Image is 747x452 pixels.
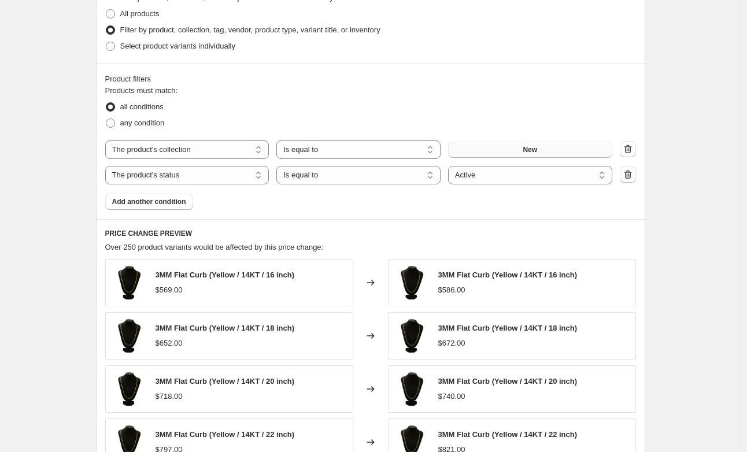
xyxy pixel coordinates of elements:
span: Products must match: [105,86,178,95]
span: 3MM Flat Curb (Yellow / 14KT / 22 inch) [438,430,578,439]
div: $586.00 [438,284,465,296]
span: 3MM Flat Curb (Yellow / 14KT / 20 inch) [438,377,578,386]
span: 3MM Flat Curb (Yellow / 14KT / 18 inch) [438,324,578,332]
div: $672.00 [438,338,465,349]
div: $569.00 [156,284,183,296]
span: Select product variants individually [120,42,235,50]
div: $652.00 [156,338,183,349]
span: 3MM Flat Curb (Yellow / 14KT / 18 inch) [156,324,295,332]
span: Add another condition [112,197,186,206]
img: C10_80x.jpg [112,372,146,406]
span: 3MM Flat Curb (Yellow / 14KT / 20 inch) [156,377,295,386]
button: New [448,142,612,158]
div: $740.00 [438,391,465,402]
div: Product filters [105,73,636,85]
span: 3MM Flat Curb (Yellow / 14KT / 16 inch) [438,271,578,279]
span: any condition [120,118,165,127]
span: All products [120,9,160,18]
img: C10_80x.jpg [112,265,146,300]
span: Filter by product, collection, tag, vendor, product type, variant title, or inventory [120,25,380,34]
span: Over 250 product variants would be affected by this price change: [105,243,324,251]
img: C10_80x.jpg [394,318,429,353]
span: all conditions [120,102,164,111]
img: C10_80x.jpg [394,265,429,300]
img: C10_80x.jpg [394,372,429,406]
span: 3MM Flat Curb (Yellow / 14KT / 16 inch) [156,271,295,279]
span: New [523,145,537,154]
button: Add another condition [105,194,193,210]
span: 3MM Flat Curb (Yellow / 14KT / 22 inch) [156,430,295,439]
h6: PRICE CHANGE PREVIEW [105,229,636,238]
img: C10_80x.jpg [112,318,146,353]
div: $718.00 [156,391,183,402]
